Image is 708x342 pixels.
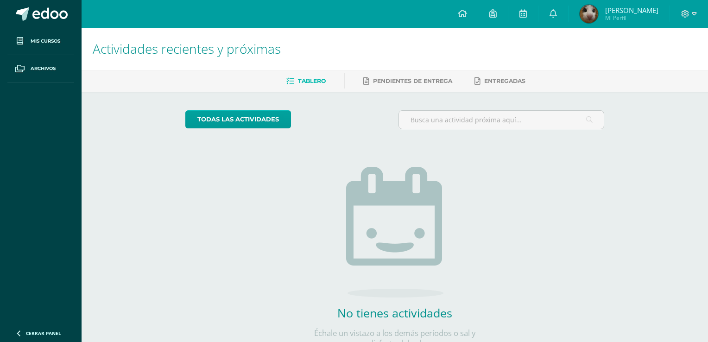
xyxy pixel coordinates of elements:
input: Busca una actividad próxima aquí... [399,111,604,129]
span: Pendientes de entrega [373,77,452,84]
span: Cerrar panel [26,330,61,336]
a: Archivos [7,55,74,82]
span: [PERSON_NAME] [605,6,658,15]
span: Actividades recientes y próximas [93,40,281,57]
span: Tablero [298,77,326,84]
a: Tablero [286,74,326,89]
img: 83853f9d5e04a39e3597875871a89638.png [580,5,598,23]
a: todas las Actividades [185,110,291,128]
span: Archivos [31,65,56,72]
a: Mis cursos [7,28,74,55]
h2: No tienes actividades [302,305,487,321]
span: Mis cursos [31,38,60,45]
img: no_activities.png [346,167,443,298]
a: Pendientes de entrega [363,74,452,89]
span: Mi Perfil [605,14,658,22]
span: Entregadas [484,77,525,84]
a: Entregadas [474,74,525,89]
